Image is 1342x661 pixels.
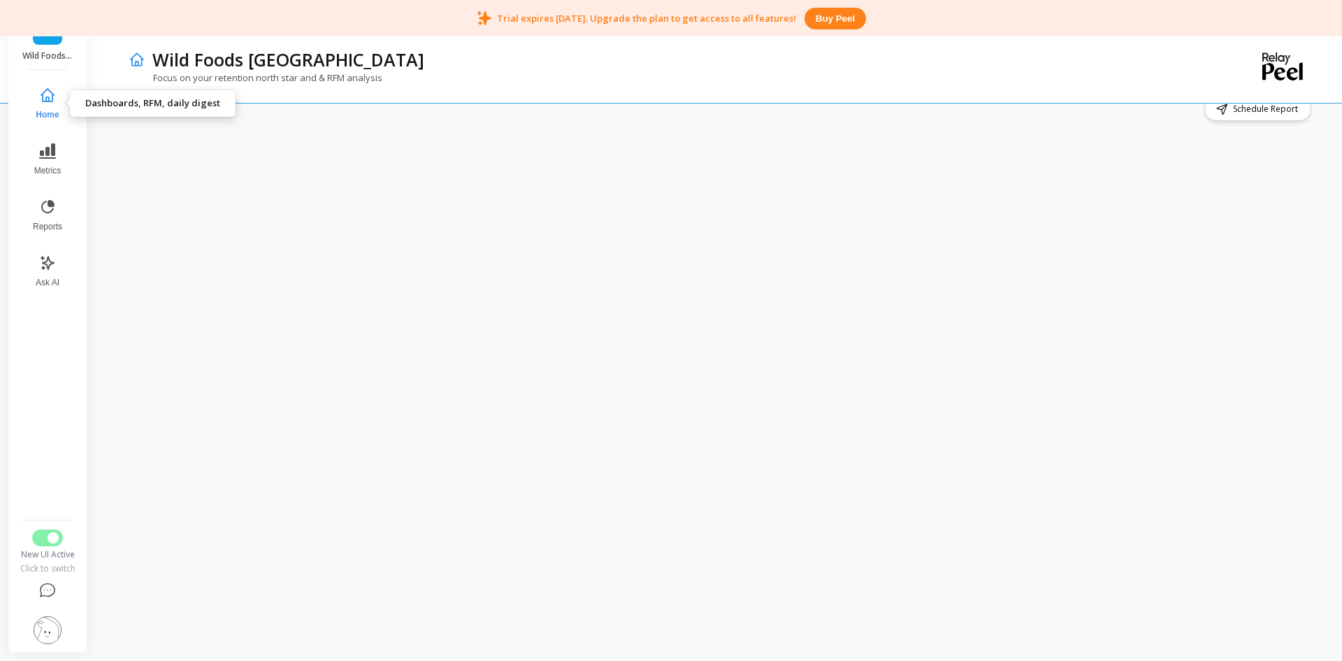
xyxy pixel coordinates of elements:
[36,109,59,120] span: Home
[24,78,71,129] button: Home
[19,549,76,560] div: New UI Active
[24,134,71,185] button: Metrics
[19,574,76,608] button: Help
[24,190,71,241] button: Reports
[129,71,382,84] p: Focus on your retention north star and & RFM analysis
[805,8,866,29] button: Buy peel
[1204,97,1311,121] button: Schedule Report
[34,616,62,644] img: profile picture
[19,563,76,574] div: Click to switch
[1233,102,1302,116] span: Schedule Report
[33,221,62,232] span: Reports
[32,529,63,546] button: Switch to Legacy UI
[19,608,76,653] button: Settings
[36,277,59,288] span: Ask AI
[497,12,796,24] p: Trial expires [DATE]. Upgrade the plan to get access to all features!
[34,165,62,176] span: Metrics
[22,50,73,62] p: Wild Foods Mexico
[117,132,1314,633] iframe: Omni Embed
[24,246,71,297] button: Ask AI
[152,48,424,71] p: Wild Foods Mexico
